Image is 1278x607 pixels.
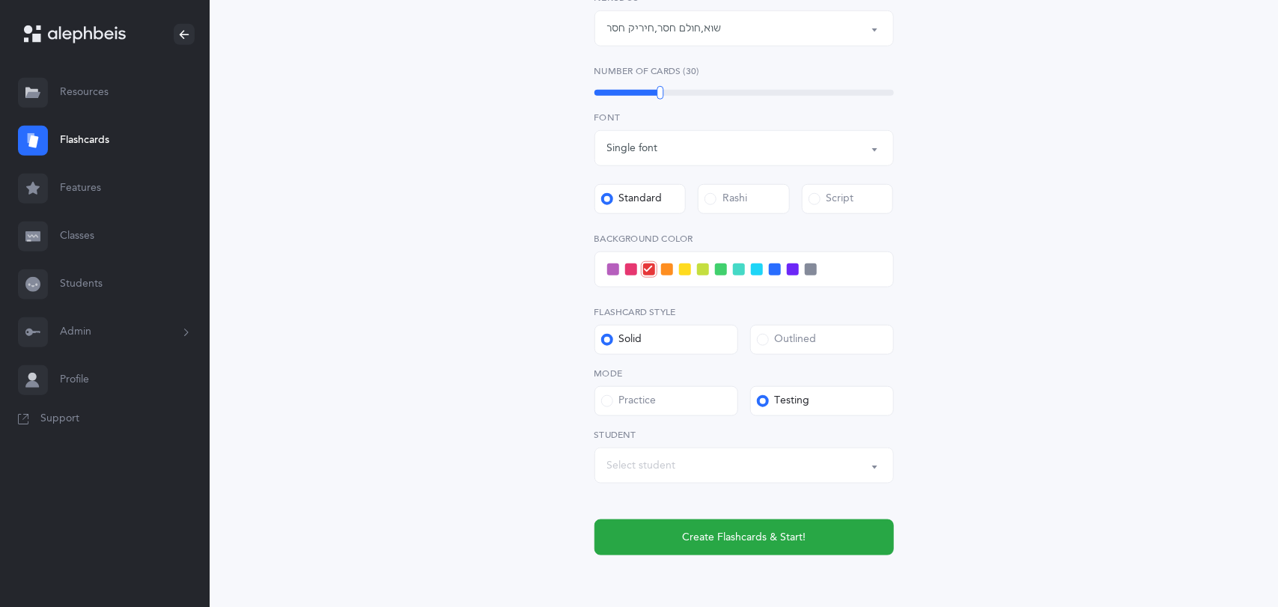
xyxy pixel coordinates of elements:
[594,111,894,124] label: Font
[705,192,747,207] div: Rashi
[601,192,663,207] div: Standard
[594,448,894,484] button: Select student
[594,428,894,442] label: Student
[594,10,894,46] button: שוא, חולם חסר, חיריק חסר
[594,232,894,245] label: Background color
[601,332,642,347] div: Solid
[1203,532,1260,589] iframe: Drift Widget Chat Controller
[594,367,894,380] label: Mode
[594,130,894,166] button: Single font
[594,64,894,78] label: Number of Cards (30)
[40,412,79,427] span: Support
[757,394,810,409] div: Testing
[809,192,854,207] div: Script
[607,141,658,156] div: Single font
[607,21,722,37] div: שוא , חולם חסר , חיריק חסר
[607,458,676,474] div: Select student
[601,394,657,409] div: Practice
[594,305,894,319] label: Flashcard Style
[682,530,806,546] span: Create Flashcards & Start!
[594,519,894,555] button: Create Flashcards & Start!
[757,332,817,347] div: Outlined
